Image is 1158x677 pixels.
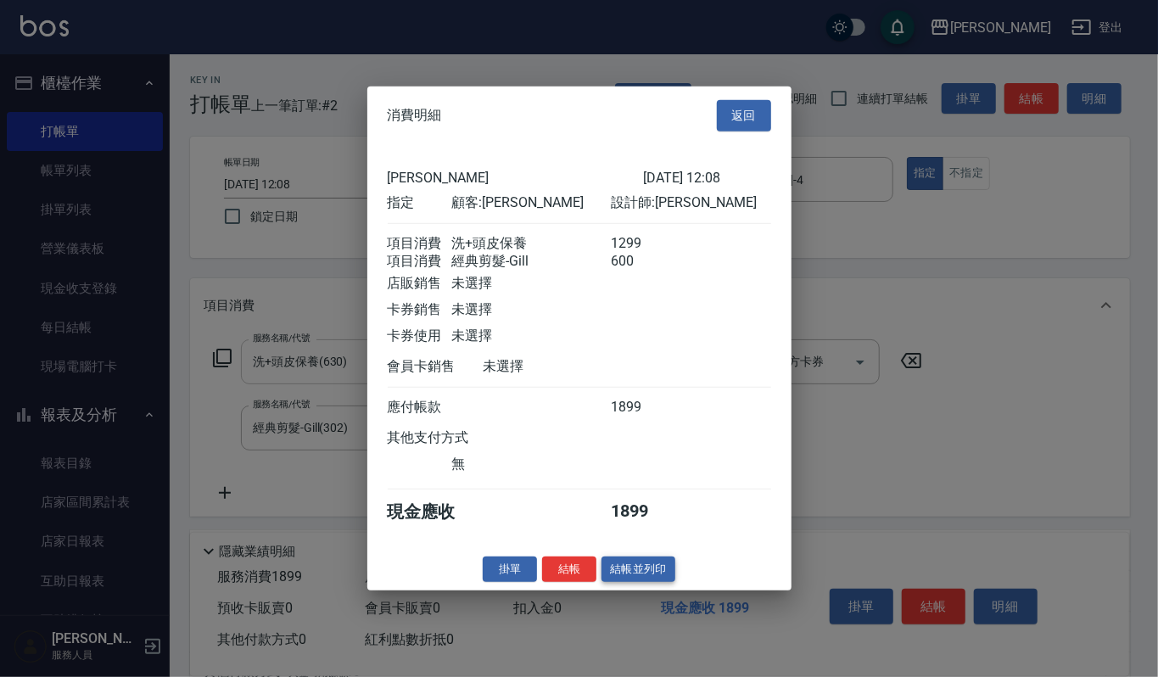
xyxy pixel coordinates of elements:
div: 會員卡銷售 [388,357,484,375]
div: 設計師: [PERSON_NAME] [611,193,770,211]
div: 未選擇 [451,274,611,292]
span: 消費明細 [388,107,442,124]
div: 店販銷售 [388,274,451,292]
div: 未選擇 [484,357,643,375]
div: 應付帳款 [388,398,451,416]
div: [DATE] 12:08 [643,169,771,185]
div: 1899 [611,398,674,416]
button: 結帳 [542,556,596,582]
div: 洗+頭皮保養 [451,234,611,252]
div: 無 [451,455,611,473]
div: 未選擇 [451,327,611,344]
div: 經典剪髮-Gill [451,252,611,270]
button: 結帳並列印 [601,556,675,582]
button: 掛單 [483,556,537,582]
div: 卡券銷售 [388,300,451,318]
div: 項目消費 [388,252,451,270]
div: [PERSON_NAME] [388,169,643,185]
div: 1299 [611,234,674,252]
div: 卡券使用 [388,327,451,344]
div: 未選擇 [451,300,611,318]
div: 其他支付方式 [388,428,516,446]
div: 1899 [611,500,674,523]
div: 600 [611,252,674,270]
div: 現金應收 [388,500,484,523]
button: 返回 [717,100,771,131]
div: 顧客: [PERSON_NAME] [451,193,611,211]
div: 項目消費 [388,234,451,252]
div: 指定 [388,193,451,211]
